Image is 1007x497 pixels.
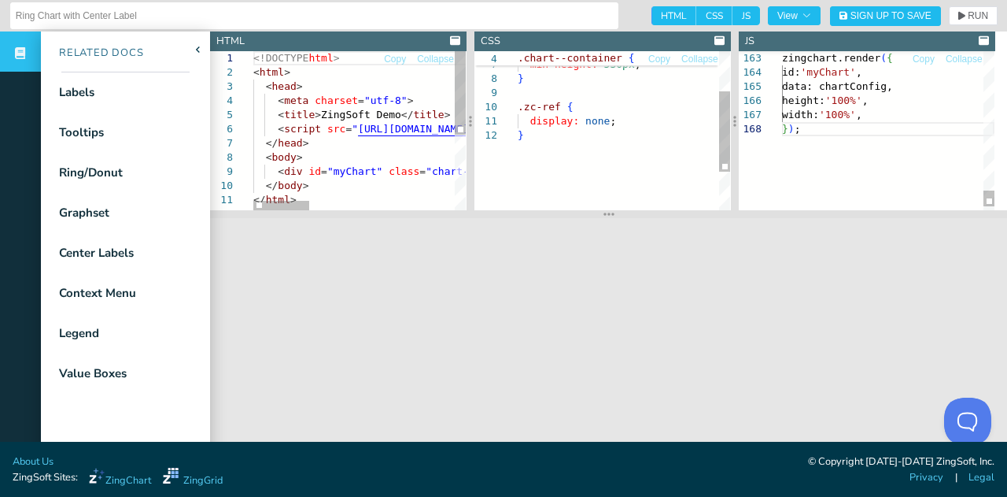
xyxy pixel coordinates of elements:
[414,109,444,121] span: title
[426,165,537,177] span: "chart--container"
[352,123,358,135] span: "
[912,52,935,67] button: Copy
[955,470,957,485] span: |
[210,122,233,136] div: 6
[266,194,290,206] span: html
[358,123,469,135] span: [URL][DOMAIN_NAME]
[253,66,260,78] span: <
[59,244,134,262] div: Center Labels
[297,80,303,92] span: >
[944,398,991,445] iframe: Toggle Customer Support
[474,128,497,143] div: 12
[278,109,284,121] span: <
[210,108,233,122] div: 5
[474,72,497,86] div: 8
[303,137,309,149] span: >
[745,34,754,49] div: JS
[297,151,303,163] span: >
[278,137,302,149] span: head
[739,122,762,136] div: 168
[681,52,719,67] button: Collapse
[210,51,233,65] div: 1
[271,80,296,92] span: head
[794,123,800,135] span: ;
[401,109,414,121] span: </
[474,100,497,114] div: 10
[89,468,151,488] a: ZingChart
[41,46,144,61] div: Related Docs
[788,123,795,135] span: )
[968,470,994,485] a: Legal
[481,34,500,49] div: CSS
[278,95,284,106] span: <
[284,66,290,78] span: >
[782,80,893,92] span: data: chartConfig,
[913,54,935,64] span: Copy
[782,52,880,64] span: zingchart.render
[59,164,123,182] div: Ring/Donut
[278,123,284,135] span: <
[284,109,315,121] span: title
[303,180,309,191] span: >
[585,115,610,127] span: none
[334,52,340,64] span: >
[880,52,887,64] span: (
[629,52,635,64] span: {
[16,3,613,28] input: Untitled Demo
[610,115,616,127] span: ;
[474,86,497,100] div: 9
[782,123,788,135] span: }
[518,129,524,141] span: }
[13,470,78,485] span: ZingSoft Sites:
[384,54,406,64] span: Copy
[308,52,333,64] span: html
[408,95,414,106] span: >
[13,454,53,469] a: About Us
[909,470,943,485] a: Privacy
[389,165,419,177] span: class
[647,52,671,67] button: Copy
[216,34,245,49] div: HTML
[946,54,983,64] span: Collapse
[210,65,233,80] div: 2
[284,165,302,177] span: div
[739,108,762,122] div: 167
[862,95,869,106] span: ,
[210,94,233,108] div: 4
[278,165,284,177] span: <
[739,80,762,94] div: 165
[284,95,308,106] span: meta
[364,95,408,106] span: "utf-8"
[210,136,233,150] div: 7
[253,194,266,206] span: </
[474,52,497,66] span: 4
[518,101,561,113] span: .zc-ref
[266,151,272,163] span: <
[210,150,233,165] div: 8
[739,51,762,65] div: 163
[530,115,580,127] span: display:
[739,65,762,80] div: 164
[284,123,321,135] span: script
[416,52,455,67] button: Collapse
[210,80,233,94] div: 3
[59,365,127,383] div: Value Boxes
[518,52,622,64] span: .chart--container
[782,66,800,78] span: id:
[321,109,401,121] span: ZingSoft Demo
[59,325,99,343] div: Legend
[345,123,352,135] span: =
[819,109,856,121] span: '100%'
[266,137,278,149] span: </
[648,54,670,64] span: Copy
[856,66,862,78] span: ,
[210,179,233,193] div: 10
[808,454,994,470] div: © Copyright [DATE]-[DATE] ZingSoft, Inc.
[266,180,278,191] span: </
[681,54,718,64] span: Collapse
[327,123,345,135] span: src
[474,114,497,128] div: 11
[825,95,862,106] span: '100%'
[945,52,983,67] button: Collapse
[210,165,233,179] div: 9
